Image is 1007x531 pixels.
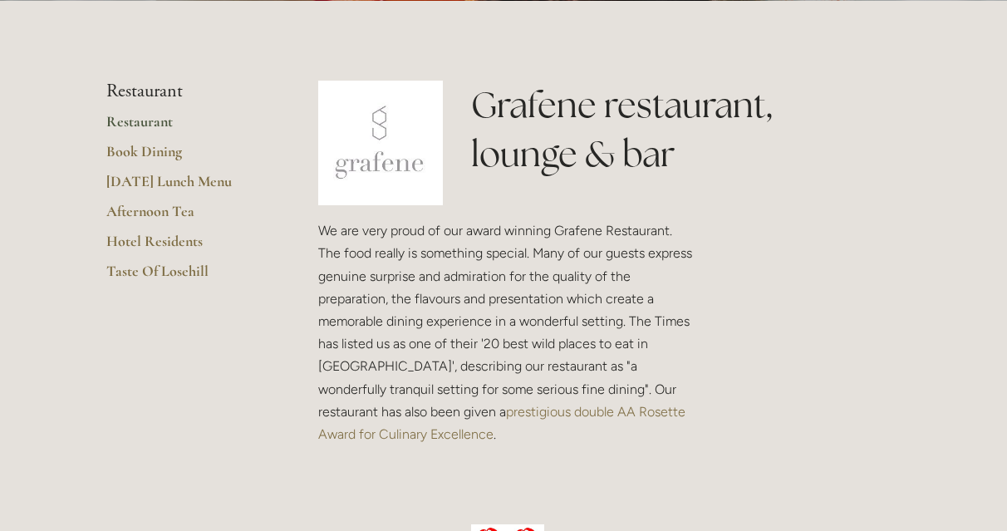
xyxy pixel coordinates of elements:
[471,81,901,179] h1: Grafene restaurant, lounge & bar
[106,81,265,102] li: Restaurant
[106,232,265,262] a: Hotel Residents
[106,262,265,292] a: Taste Of Losehill
[106,202,265,232] a: Afternoon Tea
[318,81,443,205] img: grafene.jpg
[318,219,697,445] p: We are very proud of our award winning Grafene Restaurant. The food really is something special. ...
[106,112,265,142] a: Restaurant
[318,404,689,442] a: prestigious double AA Rosette Award for Culinary Excellence
[106,172,265,202] a: [DATE] Lunch Menu
[106,142,265,172] a: Book Dining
